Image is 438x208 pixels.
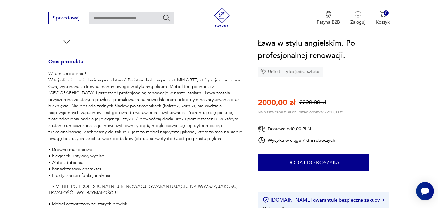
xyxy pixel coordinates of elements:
p: • Drewno mahoniowe • Elegancki i stylowy wygląd • Złote zdobienia • Ponadczasowy charakter • Prak... [48,146,242,179]
iframe: Smartsupp widget button [416,182,434,200]
img: Ikona dostawy [258,125,266,133]
button: Patyna B2B [317,11,340,25]
p: 2220,00 zł [299,99,326,107]
div: Dostawa od 0,00 PLN [258,125,336,133]
a: Sprzedawaj [48,16,84,21]
a: Ikona medaluPatyna B2B [317,11,340,25]
h1: Ława w stylu angielskim. Po profesjonalnej renowacji. [258,37,395,62]
img: Ikona strzałki w prawo [382,198,384,202]
p: Koszyk [376,19,390,25]
button: [DOMAIN_NAME] gwarantuje bezpieczne zakupy [263,197,384,203]
img: Ikona certyfikatu [263,197,269,203]
img: Ikona koszyka [380,11,386,18]
button: Zaloguj [350,11,365,25]
p: Najniższa cena z 30 dni przed obniżką: 2220,00 zł [258,109,343,115]
img: Ikona diamentu [260,69,266,75]
p: Zaloguj [350,19,365,25]
p: Patyna B2B [317,19,340,25]
div: Wysyłka w ciągu 7 dni roboczych [258,136,336,144]
p: 2000,00 zł [258,97,295,108]
img: Patyna - sklep z meblami i dekoracjami vintage [212,8,231,27]
p: Witam serdecznie! W tej ofercie chcielibyśmy przedstawić Państwu kolejny projekt MM ARTE, którym ... [48,70,242,142]
p: => MEBLE PO PROFESJONALNEJ RENOWACJI GWARANTUJĄCEJ NAJWYŻSZĄ JAKOŚĆ, TRWAŁOŚĆ I WYTRZYMAŁOŚĆ!!! [48,183,242,196]
button: 0Koszyk [376,11,390,25]
div: 0 [384,10,389,16]
img: Ikonka użytkownika [355,11,361,18]
div: Unikat - tylko jedna sztuka! [258,67,323,77]
button: Dodaj do koszyka [258,154,369,171]
img: Ikona medalu [325,11,332,18]
button: Sprzedawaj [48,12,84,24]
button: Szukaj [162,14,170,22]
h3: Opis produktu [48,60,242,70]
